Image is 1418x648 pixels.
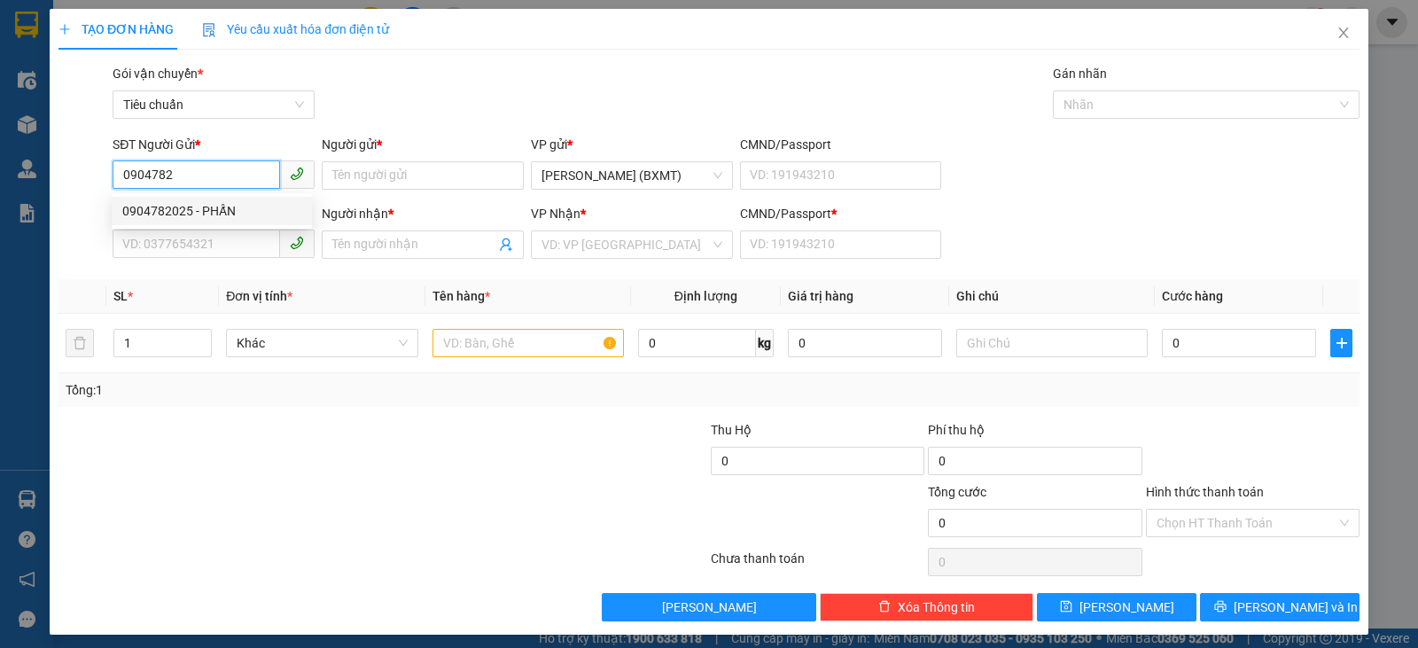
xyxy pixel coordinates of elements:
input: 0 [788,329,942,357]
button: save[PERSON_NAME] [1037,593,1196,621]
img: icon [202,23,216,37]
span: printer [1214,600,1227,614]
span: plus [58,23,71,35]
button: deleteXóa Thông tin [820,593,1033,621]
span: Khác [237,330,407,356]
span: Xóa Thông tin [898,597,975,617]
span: [PERSON_NAME] [662,597,757,617]
div: 0867593035 [15,98,157,122]
button: printer[PERSON_NAME] và In [1200,593,1360,621]
span: Cước hàng [1162,289,1223,303]
button: Close [1319,9,1368,59]
span: phone [290,236,304,250]
span: Gửi: [15,15,43,34]
span: phone [290,167,304,181]
button: delete [66,329,94,357]
th: Ghi chú [949,279,1155,314]
label: Gán nhãn [1053,66,1107,81]
div: 0 [169,101,349,122]
span: kg [756,329,774,357]
div: Người gửi [322,135,524,154]
span: Tiêu chuẩn [123,91,304,118]
span: [PERSON_NAME] [1079,597,1174,617]
div: [PERSON_NAME] (BXMT) [15,15,157,76]
div: Phí thu hộ [928,420,1141,447]
label: Hình thức thanh toán [1146,485,1264,499]
span: [PERSON_NAME] và In [1234,597,1358,617]
div: Người nhận [322,204,524,223]
div: CMND/Passport [740,204,942,223]
button: plus [1330,329,1352,357]
span: TẠO ĐƠN HÀNG [58,22,174,36]
span: Yêu cầu xuất hóa đơn điện tử [202,22,389,36]
span: VP Nhận [531,207,580,221]
span: plus [1331,336,1352,350]
button: [PERSON_NAME] [602,593,815,621]
input: Ghi Chú [956,329,1148,357]
span: Thu Hộ [711,423,752,437]
span: user-add [499,238,513,252]
div: Chưa thanh toán [709,549,926,580]
input: VD: Bàn, Ghế [432,329,624,357]
div: VP gửi [531,135,733,154]
span: Giá trị hàng [788,289,853,303]
span: save [1060,600,1072,614]
div: 0904782025 - PHẤN [122,201,301,221]
span: Nhận: [169,15,212,34]
span: close [1336,26,1351,40]
span: Đơn vị tính [226,289,292,303]
div: 0981141739 [169,76,349,101]
span: Định lượng [674,289,737,303]
div: Yên [15,76,157,98]
span: delete [878,600,891,614]
span: Gói vận chuyển [113,66,203,81]
div: 0904782025 - PHẤN [112,197,312,225]
span: Tổng cước [928,485,986,499]
div: CMND/Passport [740,135,942,154]
div: Tổng: 1 [66,380,549,400]
div: [GEOGRAPHIC_DATA] [169,15,349,55]
div: SĐT Người Gửi [113,135,315,154]
div: HUỆ [169,55,349,76]
span: SL [113,289,128,303]
span: Tên hàng [432,289,490,303]
span: Hồ Chí Minh (BXMT) [541,162,722,189]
